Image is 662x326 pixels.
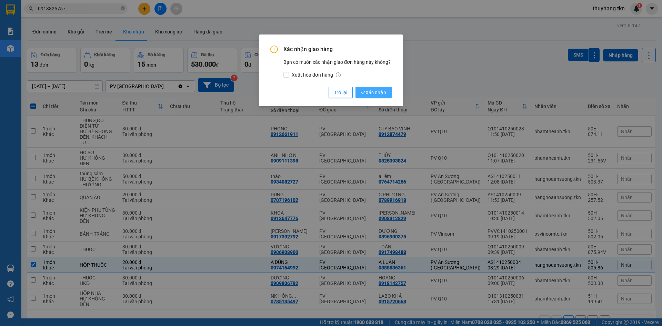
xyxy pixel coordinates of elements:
button: checkXác nhận [355,87,392,98]
span: info-circle [336,72,341,77]
span: Xác nhận giao hàng [283,46,392,53]
img: logo.jpg [9,9,43,43]
li: Hotline: 1900 8153 [64,26,288,34]
b: GỬI : PV [GEOGRAPHIC_DATA] [9,50,103,73]
div: Bạn có muốn xác nhận giao đơn hàng này không? [283,58,392,79]
span: exclamation-circle [270,46,278,53]
span: Xác nhận [361,89,386,96]
span: Xuất hóa đơn hàng [289,71,343,79]
li: [STREET_ADDRESS][PERSON_NAME]. [GEOGRAPHIC_DATA], Tỉnh [GEOGRAPHIC_DATA] [64,17,288,26]
button: Trở lại [329,87,353,98]
span: check [361,90,365,95]
span: Trở lại [334,89,347,96]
